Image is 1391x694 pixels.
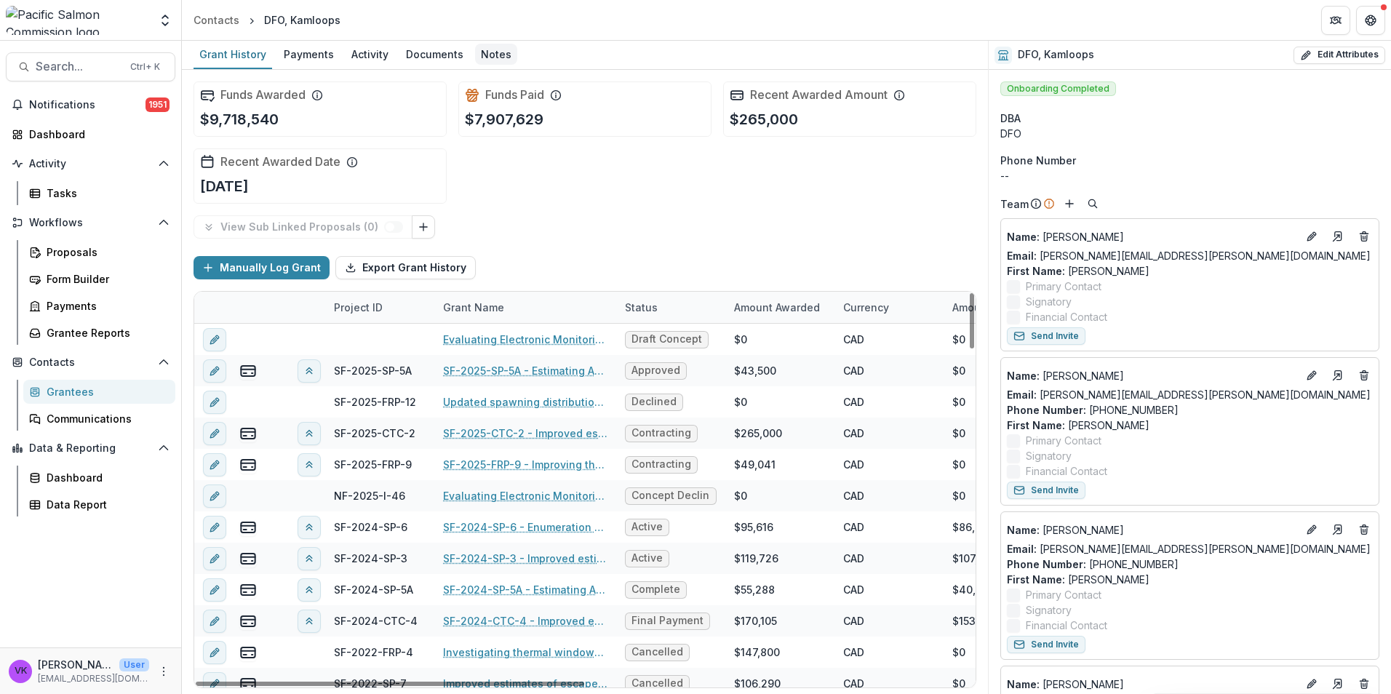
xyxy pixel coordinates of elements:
[203,453,226,476] button: edit
[952,519,995,535] div: $86,054
[1000,153,1076,168] span: Phone Number
[203,391,226,414] button: edit
[1007,250,1037,262] span: Email:
[443,645,607,660] a: Investigating thermal windows of juvenile Sockeye Salmon populations in freshwater
[1026,587,1101,602] span: Primary Contact
[239,550,257,567] button: view-payments
[200,108,279,130] p: $9,718,540
[38,657,113,672] p: [PERSON_NAME]
[952,551,997,566] div: $107,325
[1355,228,1373,245] button: Deletes
[1018,49,1094,61] h2: DFO, Kamloops
[15,666,27,676] div: Victor Keong
[1007,522,1297,538] a: Name: [PERSON_NAME]
[952,582,995,597] div: $40,288
[36,60,121,73] span: Search...
[203,359,226,383] button: edit
[47,497,164,512] div: Data Report
[325,300,391,315] div: Project ID
[29,127,164,142] div: Dashboard
[1303,521,1320,538] button: Edit
[298,453,321,476] button: View linked parent
[194,44,272,65] div: Grant History
[1000,126,1379,141] div: DFO
[443,457,607,472] a: SF-2025-FRP-9 - Improving the accuracy of Sockeye spawner estimates to the [PERSON_NAME] River
[1007,368,1297,383] a: Name: [PERSON_NAME]
[47,411,164,426] div: Communications
[334,394,416,410] div: SF-2025-FRP-12
[734,394,747,410] div: $0
[239,362,257,380] button: view-payments
[1007,229,1297,244] a: Name: [PERSON_NAME]
[119,658,149,671] p: User
[334,551,407,566] div: SF-2024-SP-3
[843,394,864,410] div: CAD
[1007,678,1040,690] span: Name :
[298,610,321,633] button: View linked parent
[23,492,175,516] a: Data Report
[1007,418,1373,433] p: [PERSON_NAME]
[734,582,775,597] div: $55,288
[194,12,239,28] div: Contacts
[443,394,607,410] a: Updated spawning distribution of Fraser River Pink Salmon (Oncorhynchus gorbuscha) using radiotel...
[1356,6,1385,35] button: Get Help
[203,516,226,539] button: edit
[631,646,683,658] span: Cancelled
[1294,47,1385,64] button: Edit Attributes
[1007,265,1065,277] span: First Name :
[220,155,340,169] h2: Recent Awarded Date
[334,519,407,535] div: SF-2024-SP-6
[944,292,1053,323] div: Amount Paid
[23,294,175,318] a: Payments
[475,41,517,69] a: Notes
[631,364,680,377] span: Approved
[334,363,412,378] div: SF-2025-SP-5A
[443,332,607,347] a: Evaluating Electronic Monitoring (EM) & Artificial Intelligence (AI) Technologies for Catch Monit...
[400,44,469,65] div: Documents
[1007,248,1371,263] a: Email: [PERSON_NAME][EMAIL_ADDRESS][PERSON_NAME][DOMAIN_NAME]
[220,88,306,102] h2: Funds Awarded
[1026,279,1101,294] span: Primary Contact
[434,292,616,323] div: Grant Name
[1026,463,1107,479] span: Financial Contact
[203,422,226,445] button: edit
[334,457,412,472] div: SF-2025-FRP-9
[1026,602,1072,618] span: Signatory
[1007,419,1065,431] span: First Name :
[1326,225,1350,248] a: Go to contact
[334,613,418,629] div: SF-2024-CTC-4
[412,215,435,239] button: Link Grants
[1000,111,1021,126] span: DBA
[734,613,777,629] div: $170,105
[443,519,607,535] a: SF-2024-SP-6 - Enumeration of Coho Salmon in the [GEOGRAPHIC_DATA]
[239,675,257,693] button: view-payments
[631,490,710,502] span: Concept Declined
[475,44,517,65] div: Notes
[1303,675,1320,693] button: Edit
[6,52,175,81] button: Search...
[952,645,965,660] div: $0
[1007,387,1371,402] a: Email: [PERSON_NAME][EMAIL_ADDRESS][PERSON_NAME][DOMAIN_NAME]
[952,488,965,503] div: $0
[725,292,834,323] div: Amount Awarded
[203,610,226,633] button: edit
[1000,81,1116,96] span: Onboarding Completed
[29,99,146,111] span: Notifications
[1007,368,1297,383] p: [PERSON_NAME]
[220,221,384,234] p: View Sub Linked Proposals ( 0 )
[1355,367,1373,384] button: Deletes
[843,551,864,566] div: CAD
[1000,196,1029,212] p: Team
[400,41,469,69] a: Documents
[1007,327,1085,345] button: Send Invite
[1007,572,1373,587] p: [PERSON_NAME]
[6,211,175,234] button: Open Workflows
[834,292,944,323] div: Currency
[952,363,965,378] div: $0
[952,426,965,441] div: $0
[1007,229,1297,244] p: [PERSON_NAME]
[23,267,175,291] a: Form Builder
[1007,541,1371,557] a: Email: [PERSON_NAME][EMAIL_ADDRESS][PERSON_NAME][DOMAIN_NAME]
[631,677,683,690] span: Cancelled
